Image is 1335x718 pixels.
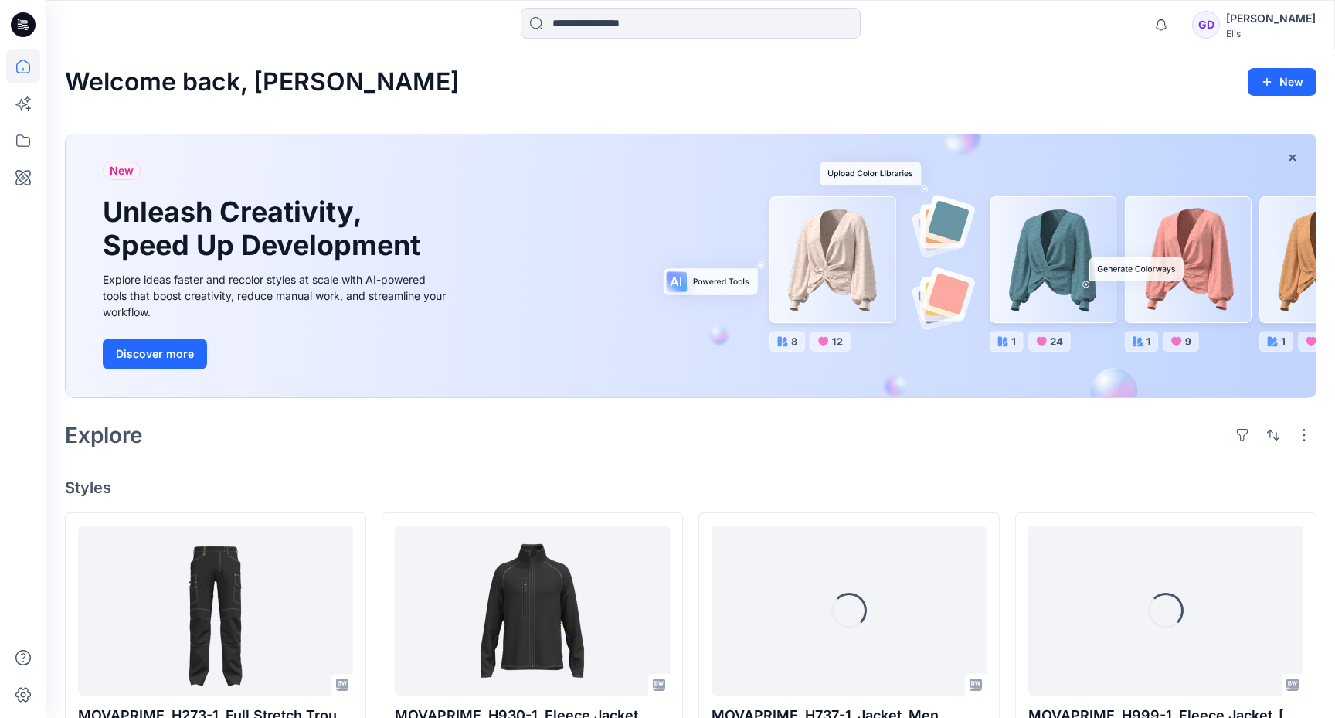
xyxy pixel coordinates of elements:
div: Elis [1226,28,1316,39]
h1: Unleash Creativity, Speed Up Development [103,196,427,262]
h4: Styles [65,478,1316,497]
div: [PERSON_NAME] [1226,9,1316,28]
h2: Explore [65,423,143,447]
div: Explore ideas faster and recolor styles at scale with AI-powered tools that boost creativity, red... [103,271,450,320]
span: New [110,162,134,180]
h2: Welcome back, [PERSON_NAME] [65,68,460,97]
a: Discover more [103,339,450,369]
button: Discover more [103,339,207,369]
a: MOVAPRIME_H273-1_Full Stretch Trousers_Men [78,526,353,696]
div: GD [1192,11,1220,39]
button: New [1248,68,1316,96]
a: MOVAPRIME_H930-1_Fleece Jacket_Men [395,526,670,696]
